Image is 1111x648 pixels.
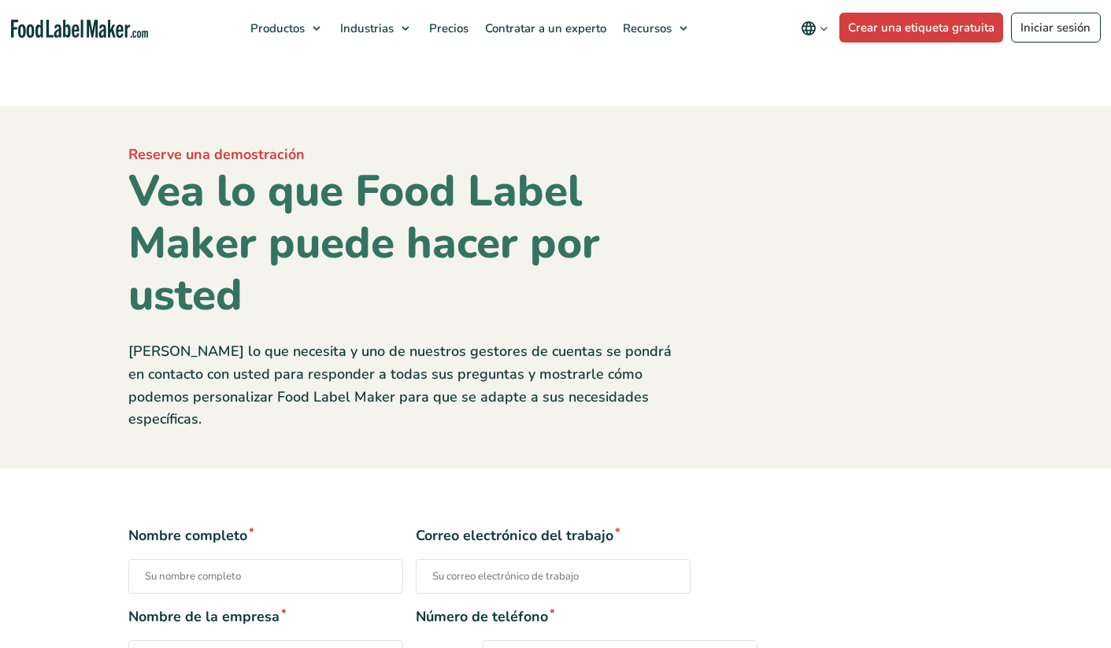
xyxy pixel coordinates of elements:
[246,20,306,36] span: Productos
[128,525,403,546] span: Nombre completo
[618,20,673,36] span: Recursos
[128,340,691,431] p: [PERSON_NAME] lo que necesita y uno de nuestros gestores de cuentas se pondrá en contacto con ust...
[416,559,691,594] input: Correo electrónico del trabajo*
[335,20,395,36] span: Industrias
[839,13,1004,43] a: Crear una etiqueta gratuita
[416,525,691,546] span: Correo electrónico del trabajo
[790,13,839,44] button: Change language
[128,145,305,164] span: Reserve una demostración
[1011,13,1101,43] a: Iniciar sesión
[480,20,608,36] span: Contratar a un experto
[128,165,691,321] h1: Vea lo que Food Label Maker puede hacer por usted
[424,20,470,36] span: Precios
[11,20,148,38] a: Food Label Maker homepage
[128,606,403,628] span: Nombre de la empresa
[416,606,691,628] span: Número de teléfono
[128,559,403,594] input: Nombre completo*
